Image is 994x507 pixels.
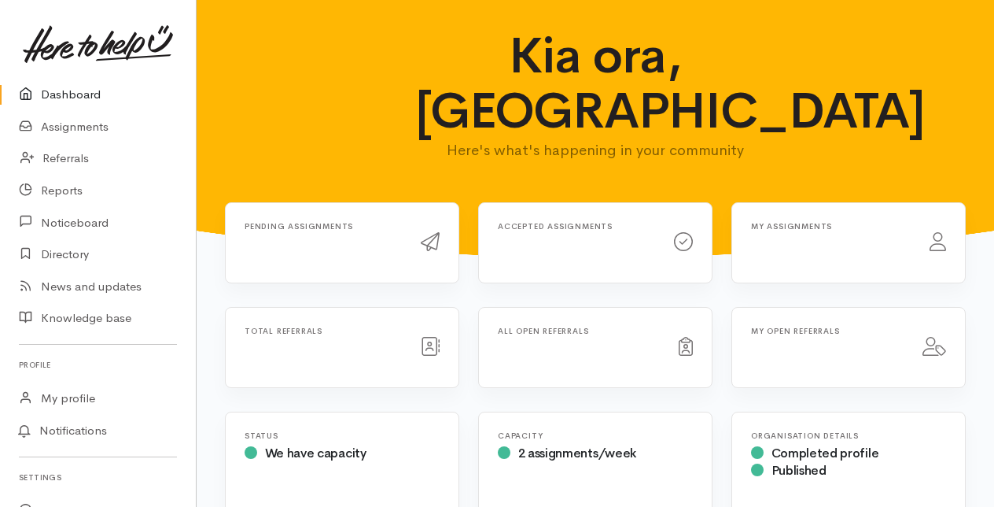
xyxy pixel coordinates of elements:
span: We have capacity [265,445,366,461]
span: Completed profile [771,445,879,461]
span: Published [771,462,826,479]
h6: Status [245,431,440,440]
h6: All open referrals [498,327,660,335]
h6: Organisation Details [751,431,946,440]
h6: My open referrals [751,327,904,335]
h6: Total referrals [245,327,402,335]
h6: Accepted assignments [498,222,655,231]
p: Here's what's happening in your community [415,139,776,161]
h6: Settings [19,467,177,488]
h1: Kia ora, [GEOGRAPHIC_DATA] [415,28,776,139]
span: 2 assignments/week [518,445,636,461]
h6: Pending assignments [245,222,402,231]
h6: Capacity [498,431,693,440]
h6: My assignments [751,222,911,231]
h6: Profile [19,354,177,376]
